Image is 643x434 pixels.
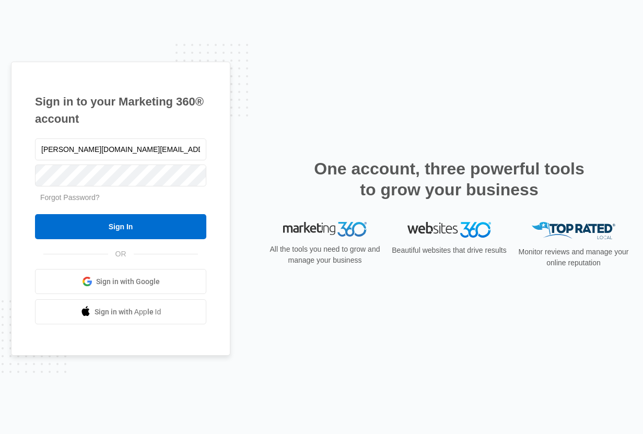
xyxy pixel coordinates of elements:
img: Top Rated Local [532,222,615,239]
a: Forgot Password? [40,193,100,202]
img: Marketing 360 [283,222,367,237]
span: Sign in with Apple Id [95,307,161,318]
a: Sign in with Google [35,269,206,294]
h1: Sign in to your Marketing 360® account [35,93,206,127]
span: OR [108,249,134,260]
p: Monitor reviews and manage your online reputation [515,247,632,268]
img: Websites 360 [407,222,491,237]
span: Sign in with Google [96,276,160,287]
p: All the tools you need to grow and manage your business [266,244,383,266]
p: Beautiful websites that drive results [391,245,508,256]
input: Email [35,138,206,160]
a: Sign in with Apple Id [35,299,206,324]
h2: One account, three powerful tools to grow your business [311,158,588,200]
input: Sign In [35,214,206,239]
